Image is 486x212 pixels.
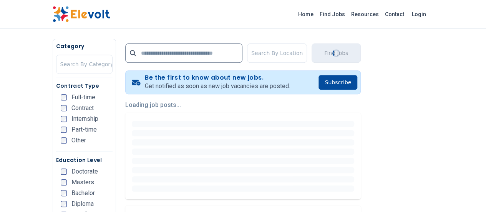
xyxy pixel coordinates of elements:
span: Full-time [71,94,95,100]
span: Masters [71,179,94,185]
a: Resources [348,8,382,20]
button: Subscribe [318,75,357,90]
input: Internship [61,116,67,122]
a: Contact [382,8,407,20]
input: Diploma [61,201,67,207]
input: Contract [61,105,67,111]
a: Login [407,7,431,22]
img: Elevolt [53,6,110,22]
p: Loading job posts... [125,100,361,110]
h5: Education Level [56,156,113,164]
span: Diploma [71,201,94,207]
a: Home [295,8,317,20]
a: Find Jobs [317,8,348,20]
input: Other [61,137,67,144]
h4: Be the first to know about new jobs. [145,74,290,82]
div: Loading... [332,49,340,57]
input: Bachelor [61,190,67,196]
span: Other [71,137,86,144]
button: Find JobsLoading... [312,43,361,63]
span: Internship [71,116,98,122]
input: Doctorate [61,169,67,175]
h5: Category [56,42,113,50]
input: Part-time [61,127,67,133]
iframe: Chat Widget [448,175,486,212]
input: Masters [61,179,67,185]
span: Doctorate [71,169,98,175]
p: Get notified as soon as new job vacancies are posted. [145,82,290,91]
h5: Contract Type [56,82,113,90]
span: Contract [71,105,94,111]
input: Full-time [61,94,67,100]
span: Bachelor [71,190,95,196]
span: Part-time [71,127,97,133]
